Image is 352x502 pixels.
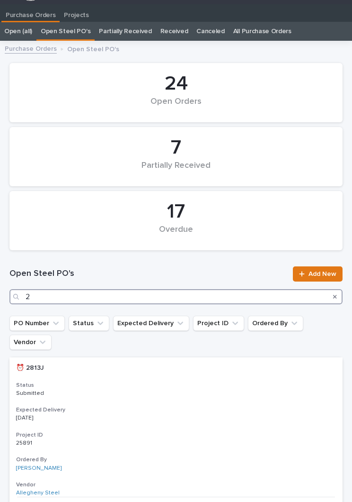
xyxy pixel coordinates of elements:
p: Purchase Orders [6,4,55,19]
h3: Vendor [16,481,336,489]
h3: Expected Delivery [16,406,336,414]
button: Ordered By [248,316,303,331]
h3: Project ID [16,431,336,439]
p: Submitted [16,390,95,397]
button: PO Number [9,316,65,331]
p: ⏰ 2813J [16,362,46,372]
input: Search [9,289,343,304]
div: Open Orders [26,97,326,117]
button: Status [69,316,109,331]
a: Add New [293,266,343,282]
span: Add New [308,271,336,277]
div: 7 [26,136,326,160]
p: Projects [64,4,89,19]
a: Partially Received [99,22,151,41]
a: [PERSON_NAME] [16,465,62,472]
div: Partially Received [26,161,326,181]
h1: Open Steel PO's [9,268,287,280]
h3: Ordered By [16,456,336,464]
p: [DATE] [16,415,95,421]
button: Project ID [193,316,244,331]
a: Canceled [196,22,225,41]
p: Open Steel PO's [67,43,119,54]
a: All Purchase Orders [233,22,291,41]
a: Open Steel PO's [41,22,90,41]
a: Projects [60,4,93,22]
button: Expected Delivery [113,316,189,331]
h3: Status [16,382,336,389]
button: Vendor [9,335,52,350]
a: Open (all) [4,22,32,41]
a: Allegheny Steel [16,490,60,496]
div: Overdue [26,225,326,245]
div: 24 [26,72,326,96]
a: Purchase Orders [1,4,60,21]
a: Received [160,22,188,41]
div: 17 [26,200,326,224]
a: Purchase Orders [5,43,57,54]
p: 25891 [16,438,34,447]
